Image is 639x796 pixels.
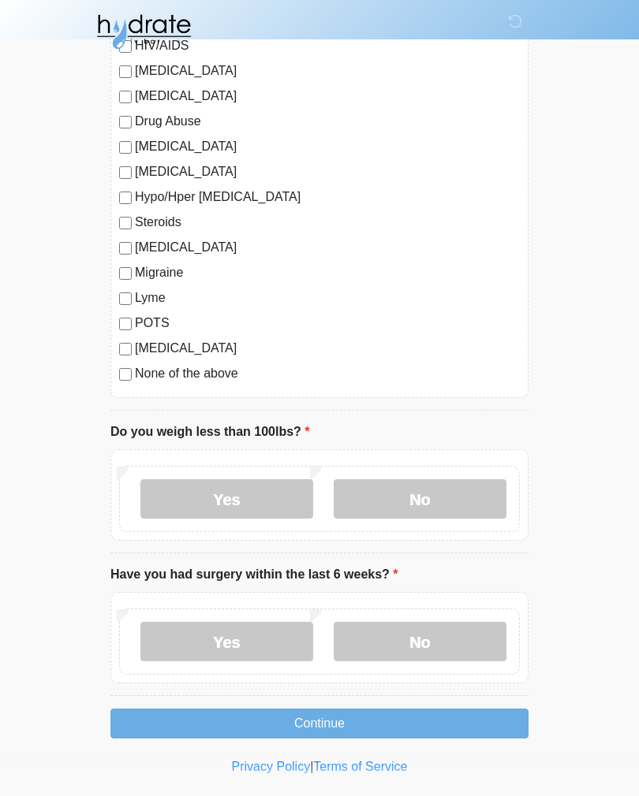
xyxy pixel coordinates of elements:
[140,479,313,519] label: Yes
[135,288,520,307] label: Lyme
[310,760,313,773] a: |
[119,292,132,305] input: Lyme
[313,760,407,773] a: Terms of Service
[135,339,520,358] label: [MEDICAL_DATA]
[135,188,520,206] label: Hypo/Hper [MEDICAL_DATA]
[232,760,311,773] a: Privacy Policy
[135,162,520,181] label: [MEDICAL_DATA]
[110,422,310,441] label: Do you weigh less than 100lbs?
[135,314,520,333] label: POTS
[119,65,132,78] input: [MEDICAL_DATA]
[119,368,132,381] input: None of the above
[119,267,132,280] input: Migraine
[119,192,132,204] input: Hypo/Hper [MEDICAL_DATA]
[119,318,132,330] input: POTS
[334,479,506,519] label: No
[119,217,132,229] input: Steroids
[135,137,520,156] label: [MEDICAL_DATA]
[110,709,529,738] button: Continue
[140,622,313,661] label: Yes
[135,87,520,106] label: [MEDICAL_DATA]
[135,238,520,257] label: [MEDICAL_DATA]
[334,622,506,661] label: No
[110,565,398,584] label: Have you had surgery within the last 6 weeks?
[135,213,520,232] label: Steroids
[119,242,132,255] input: [MEDICAL_DATA]
[119,343,132,355] input: [MEDICAL_DATA]
[119,166,132,179] input: [MEDICAL_DATA]
[95,12,192,51] img: Hydrate IV Bar - Fort Collins Logo
[135,263,520,282] label: Migraine
[119,91,132,103] input: [MEDICAL_DATA]
[119,116,132,128] input: Drug Abuse
[135,364,520,383] label: None of the above
[135,61,520,80] label: [MEDICAL_DATA]
[135,112,520,131] label: Drug Abuse
[119,141,132,154] input: [MEDICAL_DATA]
